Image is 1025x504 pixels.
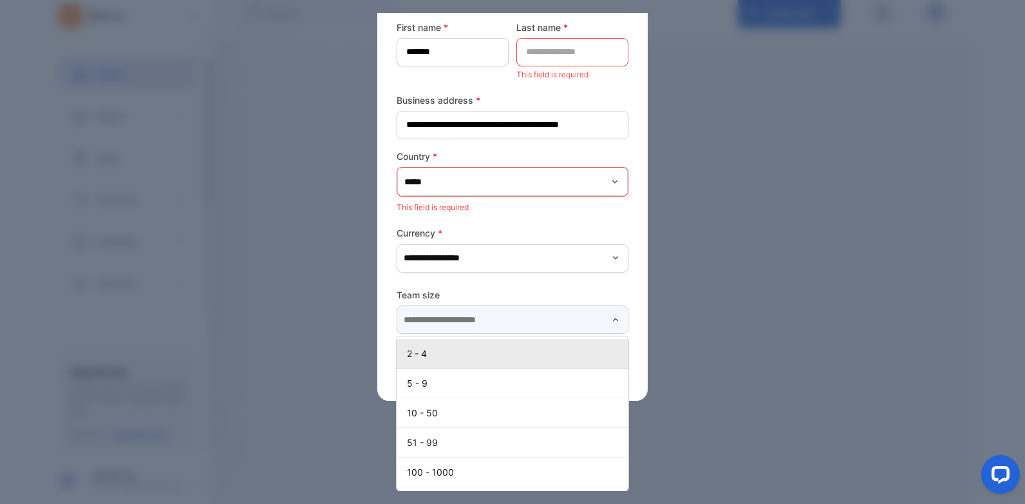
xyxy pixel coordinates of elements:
[397,226,628,240] label: Currency
[397,288,628,302] label: Team size
[407,436,623,449] p: 51 - 99
[397,21,509,34] label: First name
[516,66,628,83] p: This field is required
[397,199,628,216] p: This field is required
[397,150,628,163] label: Country
[407,347,623,360] p: 2 - 4
[407,406,623,420] p: 10 - 50
[407,376,623,390] p: 5 - 9
[397,93,628,107] label: Business address
[516,21,628,34] label: Last name
[971,450,1025,504] iframe: LiveChat chat widget
[407,465,623,479] p: 100 - 1000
